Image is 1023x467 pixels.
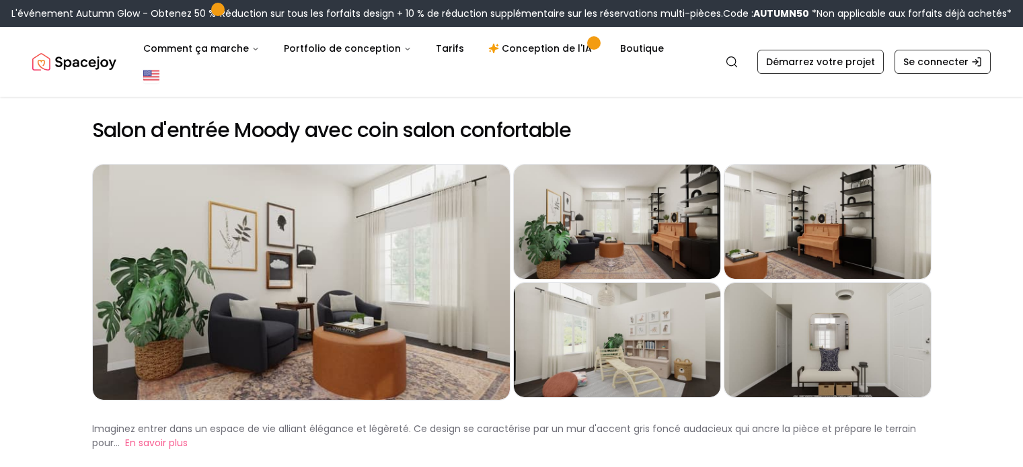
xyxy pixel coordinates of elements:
a: Joie spatiale [32,48,116,75]
font: L'événement Autumn Glow - Obtenez 50 % [11,7,216,20]
img: États-Unis [143,67,159,83]
font: *Non applicable aux forfaits déjà achetés* [812,7,1012,20]
font: Réduction sur tous les forfaits design + 10 % de réduction supplémentaire sur les réservations mu... [220,7,723,20]
a: Conception de l'IA [478,35,607,62]
a: Tarifs [425,35,475,62]
font: Imaginez entrer dans un espace de vie alliant élégance et légèreté. Ce design se caractérise par ... [92,422,916,450]
img: Logo de Spacejoy [32,48,116,75]
font: Code : [723,7,753,20]
a: Boutique [609,35,675,62]
font: Démarrez votre projet [766,55,875,69]
font: Se connecter [903,55,969,69]
nav: Mondial [32,27,991,97]
font: Salon d'entrée Moody avec coin salon confortable [92,116,572,144]
font: Tarifs [436,42,464,55]
font: Conception de l'IA [502,42,592,55]
font: Portfolio de conception [284,42,401,55]
font: AUTUMN50 [753,7,809,20]
button: Comment ça marche [132,35,270,62]
a: Se connecter [895,50,991,74]
button: En savoir plus [125,436,188,450]
font: Comment ça marche [143,42,249,55]
a: Démarrez votre projet [757,50,884,74]
button: Portfolio de conception [273,35,422,62]
nav: Principal [132,35,675,62]
font: Boutique [620,42,664,55]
